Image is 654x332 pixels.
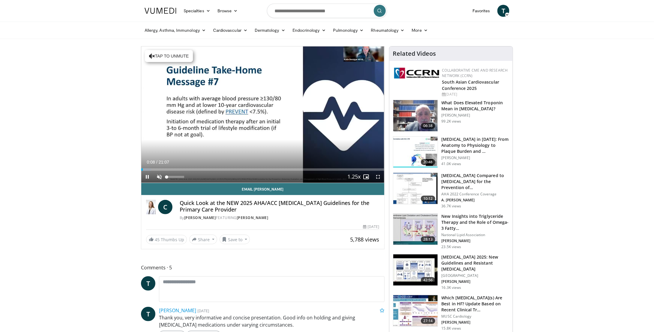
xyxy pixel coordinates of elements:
[197,308,209,313] small: [DATE]
[329,24,367,36] a: Pulmonology
[393,173,438,204] img: 7c0f9b53-1609-4588-8498-7cac8464d722.150x105_q85_crop-smart_upscale.jpg
[158,200,172,214] a: C
[393,100,509,132] a: 06:38 What Does Elevated Troponin Mean in [MEDICAL_DATA]? [PERSON_NAME] 99.2K views
[159,314,385,328] p: Thank you, very informative and concise presentation. Good info on holding and giving [MEDICAL_DA...
[141,183,384,195] a: Email [PERSON_NAME]
[421,159,435,165] span: 20:48
[497,5,509,17] a: T
[289,24,329,36] a: Endocrinology
[367,24,408,36] a: Rheumatology
[421,196,435,202] span: 10:12
[442,113,509,118] p: [PERSON_NAME]
[153,171,165,183] button: Unmute
[394,68,439,79] img: a04ee3ba-8487-4636-b0fb-5e8d268f3737.png.150x105_q85_autocrop_double_scale_upscale_version-0.2.png
[393,173,509,209] a: 10:12 [MEDICAL_DATA] Compared to [MEDICAL_DATA] for the Prevention of… AHA 2022 Conference Covera...
[442,119,461,124] p: 99.2K views
[237,215,268,220] a: [PERSON_NAME]
[393,213,509,249] a: 28:13 New Insights into Triglyceride Therapy and the Role of Omega-3 Fatty… National Lipid Associ...
[189,235,217,244] button: Share
[251,24,289,36] a: Dermatology
[363,224,379,230] div: [DATE]
[408,24,431,36] a: More
[141,46,384,183] video-js: Video Player
[442,295,509,313] h3: Which [MEDICAL_DATA](s) Are Best in HF? Update Based on Recent Clinical Tr…
[214,5,241,17] a: Browse
[442,279,509,284] p: [PERSON_NAME]
[180,200,379,213] h4: Quick Look at the NEW 2025 AHA/ACC [MEDICAL_DATA] Guidelines for the Primary Care Provider
[469,5,494,17] a: Favorites
[184,215,216,220] a: [PERSON_NAME]
[442,285,461,290] p: 16.3K views
[442,326,461,331] p: 15.8K views
[393,254,438,286] img: 280bcb39-0f4e-42eb-9c44-b41b9262a277.150x105_q85_crop-smart_upscale.jpg
[442,92,508,97] div: [DATE]
[350,236,379,243] span: 5,788 views
[393,295,438,326] img: dc76ff08-18a3-4688-bab3-3b82df187678.150x105_q85_crop-smart_upscale.jpg
[372,171,384,183] button: Fullscreen
[442,273,509,278] p: [GEOGRAPHIC_DATA]
[442,245,461,249] p: 23.5K views
[147,160,155,165] span: 0:08
[442,239,509,243] p: [PERSON_NAME]
[180,215,379,221] div: By FEATURING
[167,176,184,178] div: Volume Level
[442,100,509,112] h3: What Does Elevated Troponin Mean in [MEDICAL_DATA]?
[159,307,196,314] a: [PERSON_NAME]
[146,200,156,214] img: Dr. Catherine P. Benziger
[393,214,438,245] img: 45ea033d-f728-4586-a1ce-38957b05c09e.150x105_q85_crop-smart_upscale.jpg
[146,235,187,244] a: 45 Thumbs Up
[442,173,509,191] h3: [MEDICAL_DATA] Compared to [MEDICAL_DATA] for the Prevention of…
[141,171,153,183] button: Pause
[442,68,508,78] a: Collaborative CME and Research Network (CCRN)
[442,254,509,272] h3: [MEDICAL_DATA] 2025: New Guidelines and Resistant [MEDICAL_DATA]
[141,264,385,271] span: Comments 5
[442,198,509,203] p: A. [PERSON_NAME]
[141,276,155,291] a: T
[421,277,435,283] span: 42:56
[393,50,436,57] h4: Related Videos
[141,307,155,321] a: T
[209,24,251,36] a: Cardiovascular
[145,50,193,62] button: Tap to unmute
[421,318,435,324] span: 27:14
[393,254,509,290] a: 42:56 [MEDICAL_DATA] 2025: New Guidelines and Resistant [MEDICAL_DATA] [GEOGRAPHIC_DATA] [PERSON_...
[393,136,509,168] a: 20:48 [MEDICAL_DATA] in [DATE]: From Anatomy to Physiology to Plaque Burden and … [PERSON_NAME] 4...
[141,24,209,36] a: Allergy, Asthma, Immunology
[393,295,509,331] a: 27:14 Which [MEDICAL_DATA](s) Are Best in HF? Update Based on Recent Clinical Tr… MUSC Cardiology...
[360,171,372,183] button: Enable picture-in-picture mode
[220,235,250,244] button: Save to
[180,5,214,17] a: Specialties
[155,237,160,242] span: 45
[156,160,157,165] span: /
[393,100,438,131] img: 98daf78a-1d22-4ebe-927e-10afe95ffd94.150x105_q85_crop-smart_upscale.jpg
[442,162,461,166] p: 41.0K views
[442,314,509,319] p: MUSC Cardiology
[267,4,387,18] input: Search topics, interventions
[442,79,499,91] a: South Asian Cardiovascular Conference 2025
[141,168,384,171] div: Progress Bar
[442,233,509,237] p: National Lipid Association
[442,192,509,197] p: AHA 2022 Conference Coverage
[421,123,435,129] span: 06:38
[145,8,176,14] img: VuMedi Logo
[348,171,360,183] button: Playback Rate
[442,156,509,160] p: [PERSON_NAME]
[442,213,509,231] h3: New Insights into Triglyceride Therapy and the Role of Omega-3 Fatty…
[442,320,509,325] p: [PERSON_NAME]
[421,236,435,242] span: 28:13
[442,136,509,154] h3: [MEDICAL_DATA] in [DATE]: From Anatomy to Physiology to Plaque Burden and …
[393,137,438,168] img: 823da73b-7a00-425d-bb7f-45c8b03b10c3.150x105_q85_crop-smart_upscale.jpg
[159,160,169,165] span: 21:07
[442,204,461,209] p: 36.7K views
